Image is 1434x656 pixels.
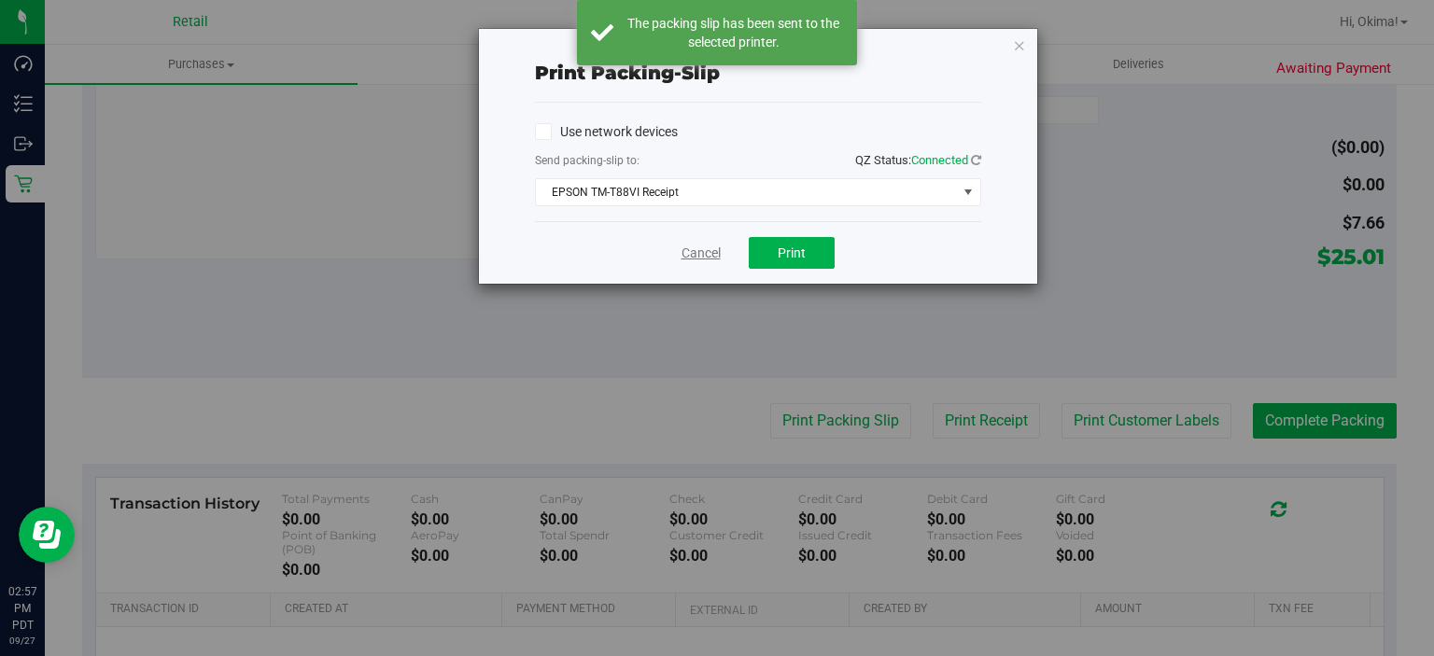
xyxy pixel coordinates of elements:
div: The packing slip has been sent to the selected printer. [624,14,843,51]
span: Print [778,245,806,260]
span: QZ Status: [855,153,981,167]
a: Cancel [682,244,721,263]
iframe: Resource center [19,507,75,563]
label: Use network devices [535,122,678,142]
span: select [956,179,979,205]
span: Print packing-slip [535,62,720,84]
label: Send packing-slip to: [535,152,640,169]
button: Print [749,237,835,269]
span: Connected [911,153,968,167]
span: EPSON TM-T88VI Receipt [536,179,957,205]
